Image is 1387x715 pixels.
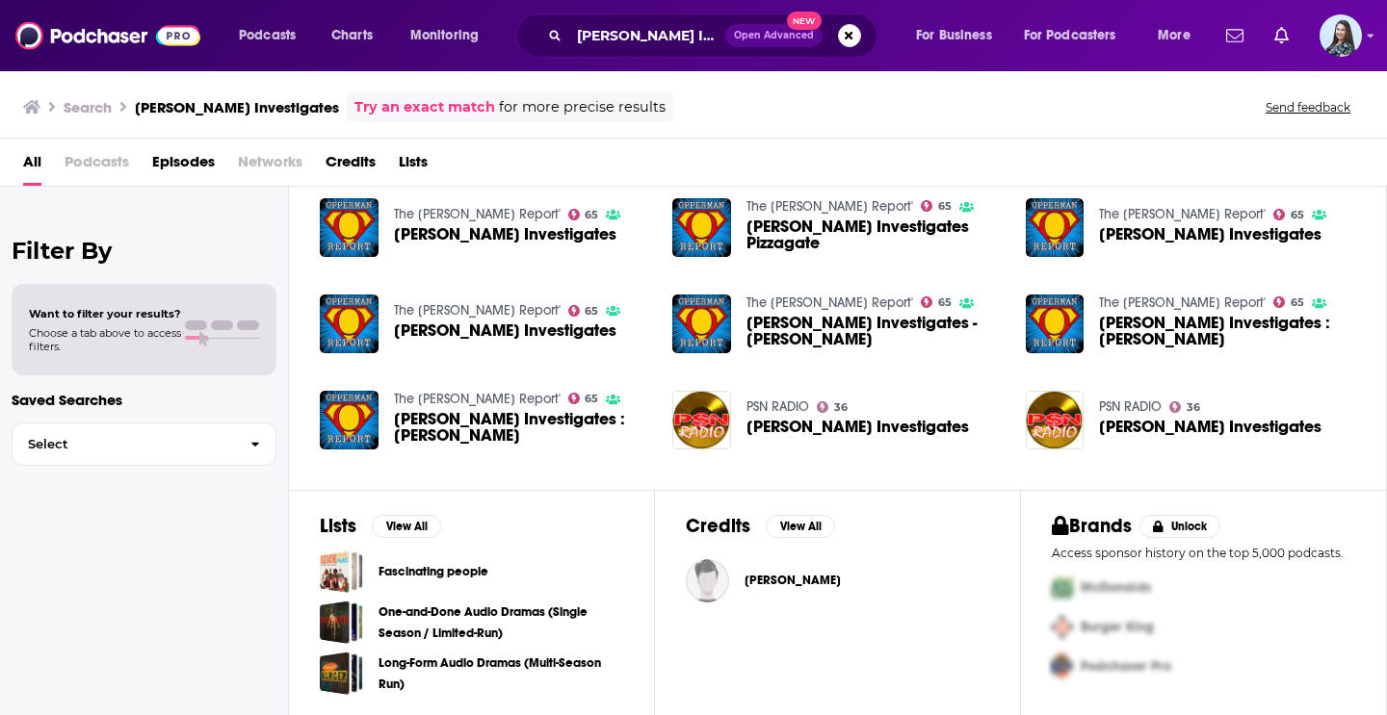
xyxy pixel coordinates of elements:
a: The Opperman Report' [1099,294,1266,311]
button: Select [12,422,276,466]
span: More [1158,22,1191,49]
span: Podchaser Pro [1081,658,1171,675]
img: William Ramsey Investigates [672,391,731,449]
span: 65 [585,307,598,316]
span: New [787,12,822,30]
a: William Ramsey Investigates : Brandon Young [1099,315,1355,347]
span: [PERSON_NAME] Investigates [394,226,616,243]
button: Show profile menu [1320,14,1362,57]
img: William Ramsey Investigates [320,294,379,353]
span: [PERSON_NAME] Investigates [1099,226,1322,243]
img: User Profile [1320,14,1362,57]
img: William Ramsey Investigates - Willem Petzer [672,294,731,353]
h2: Filter By [12,237,276,265]
img: William Ramsey Investigates [1026,198,1085,257]
a: William Ramsey Investigates [394,226,616,243]
span: [PERSON_NAME] Investigates : [PERSON_NAME] [394,411,650,444]
a: One-and-Done Audio Dramas (Single Season / Limited-Run) [320,600,363,644]
p: Access sponsor history on the top 5,000 podcasts. [1052,546,1355,560]
a: 65 [1273,296,1304,308]
a: PSN RADIO [746,398,809,415]
a: Try an exact match [354,96,495,118]
a: William Ramsey Investigates [746,419,969,435]
a: William Ramsey Investigates : Roberta Glass [394,411,650,444]
h2: Credits [686,514,750,538]
a: ListsView All [320,514,441,538]
h3: [PERSON_NAME] Investigates [135,98,339,116]
a: 65 [1273,209,1304,220]
span: 65 [1291,298,1304,307]
h2: Brands [1052,514,1132,538]
div: Search podcasts, credits, & more... [535,13,896,58]
span: Fascinating people [320,549,363,593]
span: Choose a tab above to access filters. [29,326,181,353]
span: 36 [834,403,848,412]
h2: Lists [320,514,356,538]
a: 65 [568,305,599,317]
a: 65 [921,296,952,308]
img: William Ramsey Investigates : Roberta Glass [320,391,379,449]
a: All [23,146,41,186]
button: William RamseyWilliam Ramsey [686,549,989,611]
span: [PERSON_NAME] Investigates - [PERSON_NAME] [746,315,1003,347]
span: for more precise results [499,96,666,118]
a: 36 [1169,401,1200,413]
span: Logged in as brookefortierpr [1320,14,1362,57]
span: [PERSON_NAME] Investigates [394,322,616,339]
a: William Ramsey Investigates Pizzagate [746,218,1003,251]
a: 65 [568,393,599,404]
a: One-and-Done Audio Dramas (Single Season / Limited-Run) [379,601,623,644]
button: open menu [1011,20,1144,51]
a: The Opperman Report' [394,206,561,222]
a: William Ramsey Investigates [394,322,616,339]
span: Burger King [1081,619,1154,635]
img: Podchaser - Follow, Share and Rate Podcasts [15,17,200,54]
span: 65 [585,211,598,219]
span: Want to filter your results? [29,307,181,320]
span: For Business [916,22,992,49]
p: Saved Searches [12,391,276,409]
button: open menu [397,20,504,51]
a: PSN RADIO [1099,398,1162,415]
img: William Ramsey [686,559,729,602]
span: For Podcasters [1024,22,1116,49]
span: Monitoring [410,22,479,49]
span: Open Advanced [734,31,814,40]
a: Long-Form Audio Dramas (Multi-Season Run) [320,651,363,695]
button: Open AdvancedNew [725,24,823,47]
a: The Opperman Report' [746,294,913,311]
a: The Opperman Report' [394,302,561,319]
span: 65 [1291,211,1304,219]
a: CreditsView All [686,514,835,538]
img: William Ramsey Investigates [1026,391,1085,449]
span: Charts [331,22,373,49]
button: View All [372,515,441,538]
img: First Pro Logo [1044,568,1081,607]
a: Fascinating people [379,561,488,582]
span: McDonalds [1081,579,1151,596]
span: [PERSON_NAME] Investigates [746,419,969,435]
span: Lists [399,146,428,186]
span: 36 [1187,403,1200,412]
button: View All [766,515,835,538]
a: The Opperman Report' [746,198,913,215]
h3: Search [64,98,112,116]
span: Credits [326,146,376,186]
a: William Ramsey Investigates [320,198,379,257]
a: 65 [568,209,599,220]
img: Third Pro Logo [1044,647,1081,686]
a: 65 [921,200,952,212]
span: [PERSON_NAME] [745,573,841,588]
span: Podcasts [239,22,296,49]
button: Send feedback [1260,99,1356,115]
span: Episodes [152,146,215,186]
